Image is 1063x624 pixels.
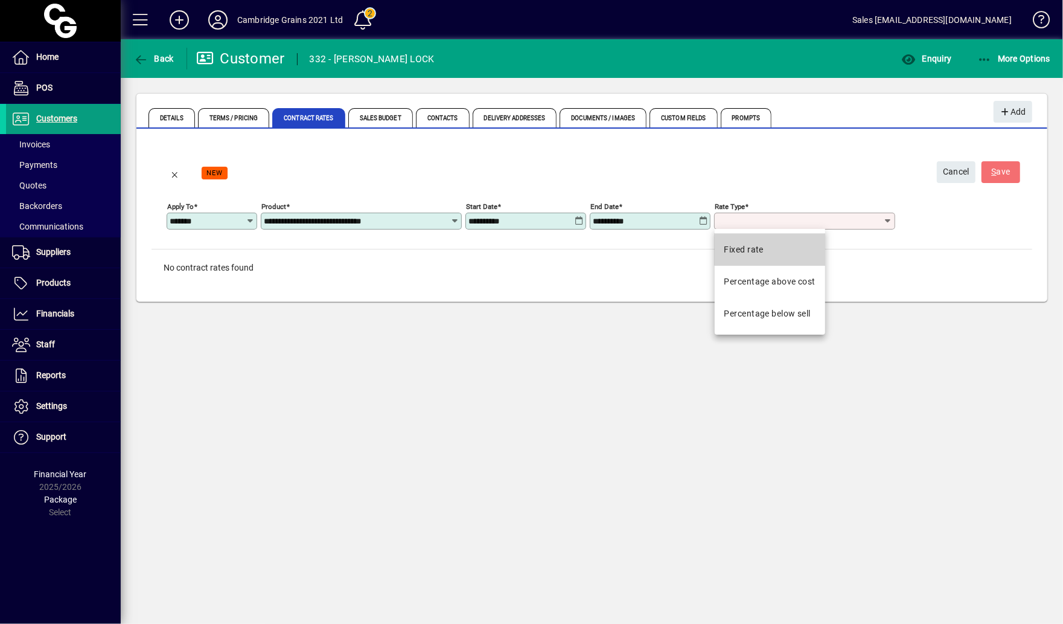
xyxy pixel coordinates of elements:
div: Customer [196,49,285,68]
span: Enquiry [901,54,951,63]
mat-label: End date [590,202,619,211]
span: Financial Year [34,469,87,479]
button: Cancel [937,161,975,183]
span: Backorders [12,201,62,211]
span: Customers [36,114,77,123]
mat-label: Apply to [167,202,194,211]
a: Staff [6,330,121,360]
div: No contract rates found [152,249,1032,286]
button: Add [994,101,1032,123]
div: Fixed rate [724,243,764,256]
button: More Options [974,48,1054,69]
span: Sales Budget [348,108,413,127]
span: Package [44,495,77,504]
div: Sales [EMAIL_ADDRESS][DOMAIN_NAME] [852,10,1012,30]
span: POS [36,83,53,92]
div: Percentage below sell [724,307,811,320]
span: Home [36,52,59,62]
span: Staff [36,339,55,349]
span: Terms / Pricing [198,108,270,127]
span: Documents / Images [560,108,646,127]
span: ave [992,162,1010,182]
a: Reports [6,361,121,391]
app-page-header-button: Back [121,48,187,69]
a: Settings [6,391,121,422]
a: Payments [6,155,121,175]
div: Percentage above cost [724,275,816,288]
span: Custom Fields [650,108,717,127]
span: More Options [977,54,1051,63]
mat-label: Start date [466,202,497,211]
a: Backorders [6,196,121,216]
span: Invoices [12,140,50,149]
button: Profile [199,9,237,31]
span: Settings [36,401,67,411]
span: Payments [12,160,57,170]
button: Save [982,161,1020,183]
a: Knowledge Base [1024,2,1048,42]
span: Support [36,432,66,442]
button: Back [130,48,177,69]
span: Details [148,108,195,127]
button: Enquiry [898,48,954,69]
a: Invoices [6,134,121,155]
mat-option: Fixed rate [715,234,825,266]
mat-option: Percentage below sell [715,298,825,330]
span: Communications [12,222,83,231]
a: Financials [6,299,121,329]
a: Suppliers [6,237,121,268]
span: Prompts [721,108,772,127]
span: Contacts [416,108,470,127]
a: Support [6,422,121,452]
span: Contract Rates [272,108,345,127]
span: NEW [206,169,223,177]
a: Products [6,268,121,298]
a: Home [6,42,121,72]
span: S [992,167,997,176]
span: Suppliers [36,247,71,257]
a: POS [6,73,121,103]
span: Back [133,54,174,63]
mat-label: Rate type [715,202,745,211]
div: Cambridge Grains 2021 Ltd [237,10,343,30]
span: Quotes [12,181,46,190]
a: Communications [6,216,121,237]
mat-option: Percentage above cost [715,266,825,298]
div: 332 - [PERSON_NAME] LOCK [310,50,435,69]
button: Add [160,9,199,31]
span: Delivery Addresses [473,108,557,127]
span: Reports [36,370,66,380]
span: Cancel [943,162,969,182]
span: Add [1000,102,1026,122]
mat-label: Product [261,202,286,211]
span: Products [36,278,71,288]
a: Quotes [6,175,121,196]
span: Financials [36,309,74,318]
button: Back [161,158,190,187]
